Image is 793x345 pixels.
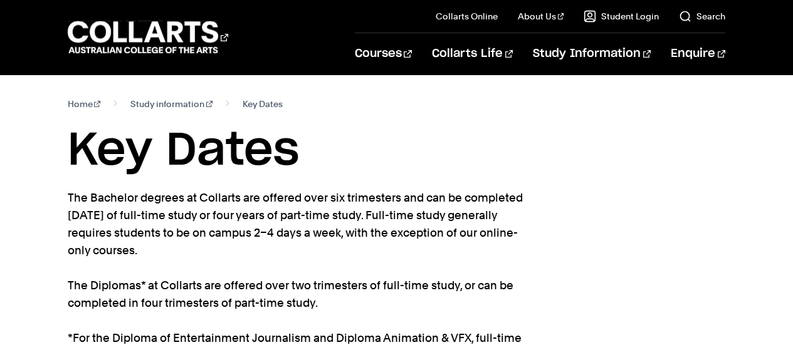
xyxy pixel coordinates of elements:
[518,10,564,23] a: About Us
[68,95,101,113] a: Home
[432,33,513,75] a: Collarts Life
[68,19,228,55] div: Go to homepage
[584,10,659,23] a: Student Login
[671,33,725,75] a: Enquire
[355,33,412,75] a: Courses
[679,10,725,23] a: Search
[436,10,498,23] a: Collarts Online
[68,123,726,179] h1: Key Dates
[533,33,651,75] a: Study Information
[130,95,213,113] a: Study information
[243,95,283,113] span: Key Dates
